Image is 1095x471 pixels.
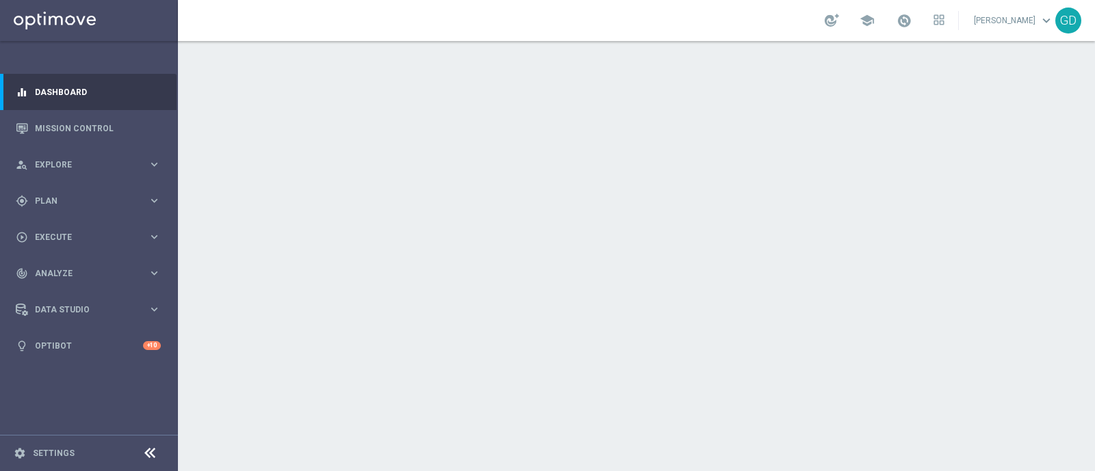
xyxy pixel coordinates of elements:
div: GD [1055,8,1081,33]
i: keyboard_arrow_right [148,303,161,316]
button: gps_fixed Plan keyboard_arrow_right [15,196,162,206]
div: Mission Control [16,110,161,146]
i: settings [14,447,26,459]
span: Execute [35,233,148,241]
button: equalizer Dashboard [15,87,162,98]
div: Execute [16,231,148,243]
button: Mission Control [15,123,162,134]
div: Optibot [16,327,161,364]
div: Dashboard [16,74,161,110]
i: equalizer [16,86,28,98]
i: gps_fixed [16,195,28,207]
div: Plan [16,195,148,207]
button: person_search Explore keyboard_arrow_right [15,159,162,170]
button: play_circle_outline Execute keyboard_arrow_right [15,232,162,243]
a: Mission Control [35,110,161,146]
i: person_search [16,159,28,171]
i: keyboard_arrow_right [148,230,161,243]
div: Explore [16,159,148,171]
i: keyboard_arrow_right [148,194,161,207]
span: keyboard_arrow_down [1039,13,1054,28]
span: school [860,13,875,28]
i: track_changes [16,267,28,280]
a: [PERSON_NAME]keyboard_arrow_down [972,10,1055,31]
i: keyboard_arrow_right [148,267,161,280]
span: Plan [35,197,148,205]
span: Explore [35,161,148,169]
span: Data Studio [35,306,148,314]
div: +10 [143,341,161,350]
i: lightbulb [16,340,28,352]
button: Data Studio keyboard_arrow_right [15,304,162,315]
div: Analyze [16,267,148,280]
a: Dashboard [35,74,161,110]
a: Settings [33,449,75,457]
span: Analyze [35,269,148,278]
div: Data Studio [16,304,148,316]
button: track_changes Analyze keyboard_arrow_right [15,268,162,279]
button: lightbulb Optibot +10 [15,340,162,351]
a: Optibot [35,327,143,364]
i: keyboard_arrow_right [148,158,161,171]
i: play_circle_outline [16,231,28,243]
